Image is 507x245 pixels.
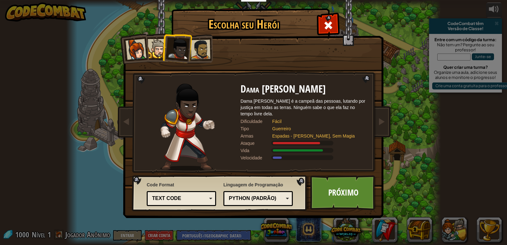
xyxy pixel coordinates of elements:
[184,34,213,63] li: Alejandro o Duelista
[241,147,367,154] div: Obtem 140% das listadas Guerreiro saúde da armadura.
[241,133,272,139] div: Armas
[223,182,293,188] span: Linguagem de Programação
[141,33,170,62] li: Sir Tharin Punho-de-trovão
[229,195,284,202] div: Python (Padrão)
[241,98,367,117] div: Dama [PERSON_NAME] é a campeã das pessoas, lutando por justiça em todas as terras. Ninguém sabe o...
[161,32,192,63] li: Dama Ida Justheart
[241,147,272,154] div: Vida
[272,133,361,139] div: Espadas - [PERSON_NAME], Sem Magia
[147,182,216,188] span: Code Format
[160,84,215,171] img: champion-pose.png
[272,126,361,132] div: Guerreiro
[241,118,272,125] div: Dificuldade
[272,118,361,125] div: Fácil
[241,84,367,95] h2: Dama [PERSON_NAME]
[241,140,367,146] div: Retira 120% das listadas Guerreiro dano da arma.
[118,33,149,64] li: Capitã Anya Weston
[132,175,309,211] img: language-selector-background.png
[241,140,272,146] div: Ataque
[241,155,272,161] div: Velocidade
[152,195,207,202] div: Text code
[173,18,315,31] h1: Escolha seu Herói
[241,126,272,132] div: Tipo
[241,155,367,161] div: Move-se para 6 metros por segundo.
[310,175,376,210] a: Próximo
